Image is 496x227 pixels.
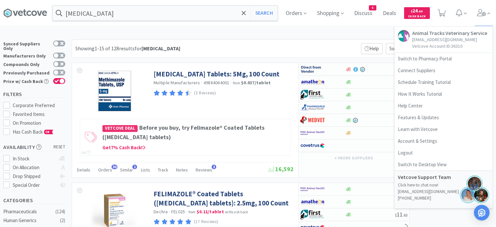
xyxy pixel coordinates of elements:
span: · [231,80,232,86]
img: 3331a67d23dc422aa21b1ec98afbf632_11.png [300,197,325,207]
img: f6b2451649754179b5b4e0c70c3f7cb0_2.png [300,128,325,138]
h4: Before you buy, try Felimazole® Coated Tablets ([MEDICAL_DATA] tablets) [102,123,287,142]
span: from [233,81,240,85]
img: 77fca1acd8b6420a9015268ca798ef17_1.png [300,141,325,151]
a: Logout [395,147,492,159]
a: Switch to Pharmacy Portal [395,53,492,65]
span: 16,592 [268,165,293,173]
span: 3 [212,165,216,169]
a: Deals [380,10,399,16]
span: 6 [369,6,376,10]
span: · [201,80,203,86]
a: Click here to chat now! [398,182,438,188]
div: ( 124 ) [55,208,65,216]
a: $24.00Cash Back [404,4,430,22]
span: Notes [176,167,188,173]
a: Help Center [395,100,492,112]
img: bdd3c0f4347043b9a893056ed883a29a_120.png [300,115,325,125]
span: reset [53,144,66,151]
span: Track [158,167,168,173]
button: +7more suppliers [331,154,377,163]
div: Ad [82,149,91,155]
span: 24 [411,8,423,14]
h5: Vetcove Support Team [398,174,463,180]
button: Search [250,6,278,21]
div: Special Order [13,181,56,189]
a: Discuss6 [352,10,375,16]
span: Cash Back [408,15,426,19]
span: Has Cash Back [13,129,53,135]
a: Dechra [154,209,168,215]
a: Switch to Desktop View [395,159,492,170]
span: · [169,209,170,215]
strong: [MEDICAL_DATA] [142,45,180,52]
h5: Filters [3,90,65,98]
h5: Animal Tracks Veterinary Service [412,30,487,36]
span: Vetcove Deal [102,125,138,132]
span: with cash back [225,210,248,214]
img: 3331a67d23dc422aa21b1ec98afbf632_11.png [300,77,325,87]
div: Favorited Items [13,110,66,118]
img: 67d67680309e4a0bb49a5ff0391dcc42_6.png [300,210,325,219]
span: from [188,210,196,214]
span: . 63 [403,213,408,218]
img: f6b2451649754179b5b4e0c70c3f7cb0_2.png [300,184,325,194]
img: 67d67680309e4a0bb49a5ff0391dcc42_6.png [300,90,325,100]
img: jennifer.png [473,187,489,203]
a: [MEDICAL_DATA] Tablets: 5Mg, 100 Count [154,70,279,78]
span: Lists [141,167,150,173]
span: for [135,45,180,52]
p: (17 Reviews) [194,219,218,225]
div: Human Generics [3,217,56,224]
div: Synced Suppliers Only [3,41,50,51]
span: Orders [98,167,112,173]
p: Help [361,43,383,54]
img: abff48ceaef34d9fbb34c4915f8f53ff_299049.png [97,70,132,112]
span: . 00 [418,9,423,13]
p: (3 Reviews) [194,90,216,97]
strong: $0.11 / tablet [197,209,224,215]
h5: Categories [3,197,65,204]
div: Price w/ Cash Back [3,78,50,84]
a: Connect Suppliers [395,65,492,76]
p: [EMAIL_ADDRESS][DOMAIN_NAME] [398,188,489,195]
span: Reviews [196,167,212,173]
span: · [186,209,187,215]
img: c67096674d5b41e1bca769e75293f8dd_19.png [300,64,325,74]
span: $ [411,9,413,13]
h5: Availability [3,143,65,151]
span: 49884064001 [203,80,230,86]
div: Compounds Only [3,61,50,67]
span: Sort [386,43,406,54]
div: Drop Shipped [13,172,56,180]
p: Vetcove Account ID: 36310 [412,43,487,49]
p: [EMAIL_ADDRESS][DOMAIN_NAME] [412,36,487,43]
a: Animal Tracks Veterinary Service[EMAIL_ADDRESS][DOMAIN_NAME]Vetcove Account ID:36310 [395,27,492,53]
a: Multiple Manufacturers [154,80,200,86]
div: Manufacturers Only [3,53,50,58]
div: ( 2 ) [60,217,65,224]
a: FELIMAZOLE® Coated Tablets ([MEDICAL_DATA] tablets): 2.5mg, 100 Count [154,189,292,207]
span: $ [395,213,397,218]
div: Pharmaceuticals [3,208,56,216]
p: [PHONE_NUMBER] [398,195,489,202]
img: ksen.png [466,175,483,192]
div: In Stock [13,155,56,163]
a: How It Works Tutorial [395,88,492,100]
a: Account & Settings [395,135,492,147]
div: Corporate Preferred [13,102,66,109]
span: 11 [395,211,408,218]
input: Search by item, sku, manufacturer, ingredient, size... [53,6,278,21]
span: 1 [132,165,137,169]
a: Features & Updates [395,112,492,123]
span: FEL025 [171,209,185,215]
span: CB [44,130,51,134]
span: Similar [120,167,133,173]
div: On Promotion [13,119,66,127]
strong: $0.037 / tablet [241,80,271,86]
div: Showing 1-15 of 128 results [75,44,180,53]
a: Schedule Training Tutorial [395,76,492,88]
span: Get 7 % Cash Back! [102,144,145,151]
div: On Allocation [13,164,56,171]
img: 7915dbd3f8974342a4dc3feb8efc1740_58.png [300,103,325,112]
